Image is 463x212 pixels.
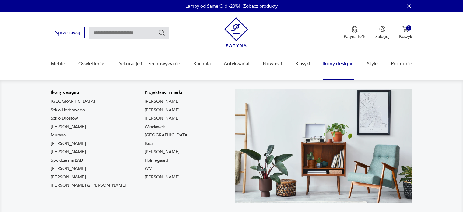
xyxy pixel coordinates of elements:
a: Antykwariat [224,52,250,76]
p: Projektanci i marki [145,89,189,95]
a: [PERSON_NAME] [145,149,180,155]
a: [PERSON_NAME] [145,174,180,180]
a: Style [367,52,378,76]
a: [PERSON_NAME] [51,124,86,130]
button: Patyna B2B [344,26,366,39]
div: 2 [406,25,411,31]
button: 2Koszyk [399,26,412,39]
a: WMF [145,166,155,172]
a: Dekoracje i przechowywanie [117,52,180,76]
a: Kuchnia [193,52,211,76]
a: [GEOGRAPHIC_DATA] [145,132,189,138]
a: [PERSON_NAME] [51,166,86,172]
a: Meble [51,52,65,76]
button: Sprzedawaj [51,27,85,38]
a: [PERSON_NAME] [145,99,180,105]
a: Ikea [145,141,153,147]
a: Murano [51,132,66,138]
img: Meble [235,89,412,203]
img: Ikona koszyka [402,26,409,32]
a: Ikona medaluPatyna B2B [344,26,366,39]
a: Holmegaard [145,157,168,163]
a: [PERSON_NAME] [51,174,86,180]
a: Włocławek [145,124,165,130]
p: Ikony designu [51,89,126,95]
a: Szkło Horbowego [51,107,85,113]
a: Zobacz produkty [243,3,278,9]
a: [PERSON_NAME] [51,149,86,155]
img: Ikonka użytkownika [379,26,385,32]
img: Patyna - sklep z meblami i dekoracjami vintage [224,17,248,47]
a: [PERSON_NAME] [145,107,180,113]
button: Zaloguj [375,26,389,39]
p: Zaloguj [375,34,389,39]
p: Patyna B2B [344,34,366,39]
a: Ikony designu [323,52,354,76]
a: Szkło Drostów [51,115,78,121]
a: [PERSON_NAME] [51,141,86,147]
a: Oświetlenie [78,52,104,76]
a: [PERSON_NAME] & [PERSON_NAME] [51,182,126,189]
p: Koszyk [399,34,412,39]
a: Promocje [391,52,412,76]
p: Lampy od Same Old -20%! [185,3,240,9]
a: [PERSON_NAME] [145,115,180,121]
a: Klasyki [295,52,310,76]
img: Ikona medalu [352,26,358,33]
a: Nowości [263,52,282,76]
a: [GEOGRAPHIC_DATA] [51,99,95,105]
a: Spółdzielnia ŁAD [51,157,83,163]
button: Szukaj [158,29,165,36]
a: Sprzedawaj [51,31,85,35]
